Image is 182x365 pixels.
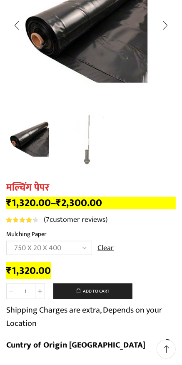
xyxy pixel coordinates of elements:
[56,194,102,211] bdi: 2,300.00
[6,262,12,279] span: ₹
[62,112,116,166] img: Mulching Paper Hole Long
[53,283,132,299] button: Add to cart
[44,215,107,226] a: (7customer reviews)
[16,283,35,299] input: Product quantity
[6,303,176,330] p: Shipping Charges are extra, Depends on your Location
[6,262,51,279] bdi: 1,320.00
[46,214,50,226] span: 7
[56,194,61,211] span: ₹
[6,197,176,209] p: –
[6,230,47,238] label: Mulching Paper
[4,111,58,165] img: Mulching Paper
[155,15,176,36] div: Next slide
[6,194,51,211] bdi: 1,320.00
[62,112,116,165] li: 2 / 2
[6,338,145,352] b: Cuntry of Origin [GEOGRAPHIC_DATA]
[4,112,58,165] li: 1 / 2
[4,111,58,165] a: 1
[6,15,27,36] div: Previous slide
[97,243,114,254] a: Clear options
[6,217,34,223] span: Rated out of 5 based on customer ratings
[6,194,12,211] span: ₹
[6,217,40,223] div: Rated 4.14 out of 5
[6,217,40,223] span: 7
[6,182,176,194] h1: मल्चिंग पेपर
